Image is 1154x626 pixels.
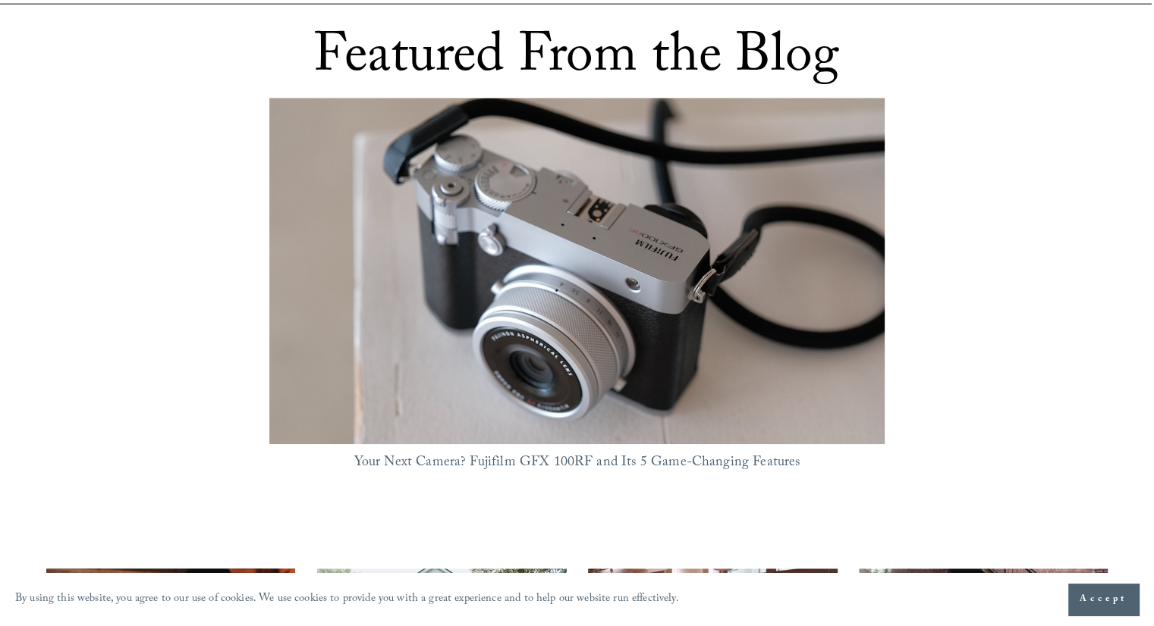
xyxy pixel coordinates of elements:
span: Accept [1080,592,1127,607]
span: Featured From the Blog [313,15,838,108]
img: Your Next Camera? Fujifilm GFX 100RF and Its 5 Game-Changing Features [269,98,885,444]
p: By using this website, you agree to our use of cookies. We use cookies to provide you with a grea... [15,589,679,611]
a: Your Next Camera? Fujifilm GFX 100RF and Its 5 Game-Changing Features [354,452,800,475]
button: Accept [1068,584,1139,615]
